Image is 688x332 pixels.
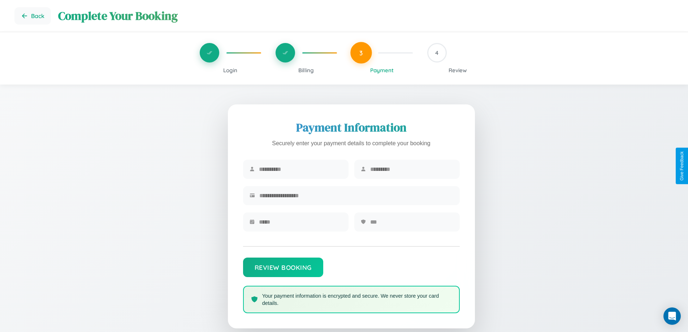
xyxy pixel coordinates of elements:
div: Give Feedback [679,151,684,181]
h1: Complete Your Booking [58,8,674,24]
button: Go back [14,7,51,25]
span: Login [223,67,237,74]
span: Review [449,67,467,74]
span: 3 [359,49,363,57]
p: Your payment information is encrypted and secure. We never store your card details. [262,292,452,307]
h2: Payment Information [243,120,460,135]
span: 4 [435,49,438,56]
div: Open Intercom Messenger [663,307,681,325]
p: Securely enter your payment details to complete your booking [243,138,460,149]
button: Review Booking [243,258,323,277]
span: Payment [370,67,394,74]
span: Billing [298,67,314,74]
